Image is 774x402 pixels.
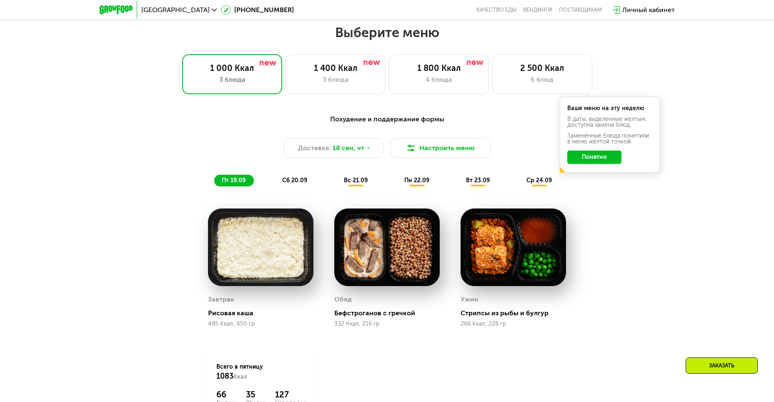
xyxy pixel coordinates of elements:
button: Понятно [567,151,621,164]
div: 332 Ккал, 216 гр [334,321,440,327]
div: 266 Ккал, 228 гр [461,321,566,327]
span: [GEOGRAPHIC_DATA] [141,7,210,13]
div: 6 блюд [501,75,584,85]
a: Вендинги [523,7,552,13]
a: [PHONE_NUMBER] [221,5,294,15]
div: 35 [246,389,265,399]
div: Обед [334,293,352,306]
div: 66 [216,389,235,399]
div: Рисовая каша [208,309,320,317]
div: 1 000 Ккал [191,63,273,73]
div: 485 Ккал, 450 гр [208,321,313,327]
div: Похудение и поддержание формы [140,114,634,125]
div: 3 блюда [191,75,273,85]
div: поставщикам [559,7,602,13]
span: 1083 [216,372,233,381]
button: Настроить меню [391,138,491,158]
span: Ккал [233,373,247,380]
div: 4 блюда [398,75,480,85]
span: 18 сен, чт [333,143,364,153]
div: Всего в пятницу [216,363,305,381]
div: Заменённые блюда пометили в меню жёлтой точкой. [567,133,652,145]
div: Стрипсы из рыбы и булгур [461,309,573,317]
div: Ваше меню на эту неделю [567,106,652,111]
div: В даты, выделенные желтым, доступна замена блюд. [567,116,652,128]
div: Заказать [686,357,758,374]
div: 3 блюда [294,75,377,85]
div: Ужин [461,293,478,306]
span: Доставка: [298,143,331,153]
div: 1 800 Ккал [398,63,480,73]
span: пт 19.09 [222,177,245,184]
div: Личный кабинет [622,5,675,15]
div: Бефстроганов с гречкой [334,309,446,317]
div: Завтрак [208,293,234,306]
a: Качество еды [476,7,516,13]
span: вс 21.09 [344,177,368,184]
div: 1 400 Ккал [294,63,377,73]
div: 2 500 Ккал [501,63,584,73]
h2: Выберите меню [27,24,747,41]
span: ср 24.09 [526,177,552,184]
div: 127 [275,389,305,399]
span: сб 20.09 [282,177,307,184]
span: вт 23.09 [466,177,490,184]
span: пн 22.09 [404,177,429,184]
